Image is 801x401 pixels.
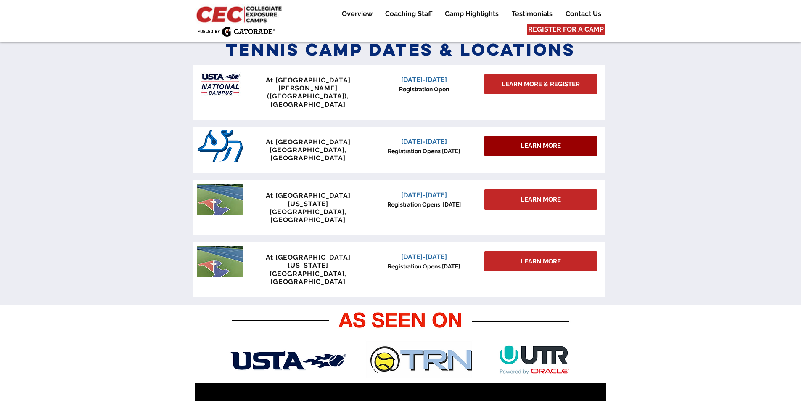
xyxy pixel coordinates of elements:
span: Tennis Camp Dates & Locations [226,39,576,60]
span: At [GEOGRAPHIC_DATA][US_STATE] [266,191,351,207]
p: Testimonials [508,9,557,19]
span: [DATE]-[DATE] [401,76,447,84]
img: USTA Campus image_edited.jpg [197,69,243,100]
a: REGISTER FOR A CAMP [527,24,605,35]
span: At [GEOGRAPHIC_DATA] [266,76,351,84]
a: LEARN MORE & REGISTER [484,74,597,94]
span: Registration Opens [DATE] [388,263,460,270]
a: Contact Us [559,9,607,19]
span: REGISTER FOR A CAMP [528,25,604,34]
span: LEARN MORE [521,141,561,150]
span: [DATE]-[DATE] [401,191,447,199]
span: Registration Open [399,86,449,93]
p: Contact Us [561,9,605,19]
img: penn tennis courts with logo.jpeg [197,184,243,215]
p: Camp Highlights [441,9,503,19]
span: [GEOGRAPHIC_DATA], [GEOGRAPHIC_DATA] [270,270,346,286]
span: [GEOGRAPHIC_DATA], [GEOGRAPHIC_DATA] [270,146,346,162]
a: LEARN MORE [484,251,597,271]
div: LEARN MORE [484,136,597,156]
span: LEARN MORE [521,257,561,266]
span: At [GEOGRAPHIC_DATA] [266,138,351,146]
img: penn tennis courts with logo.jpeg [197,246,243,277]
span: Registration Opens [DATE] [387,201,461,208]
img: As Seen On CEC .png [229,308,572,378]
a: Camp Highlights [439,9,505,19]
span: LEARN MORE & REGISTER [502,80,580,89]
img: Fueled by Gatorade.png [197,27,275,37]
span: Registration Opens [DATE] [388,148,460,154]
p: Coaching Staff [381,9,436,19]
span: [PERSON_NAME] ([GEOGRAPHIC_DATA]), [GEOGRAPHIC_DATA] [267,84,349,108]
img: San_Diego_Toreros_logo.png [197,130,243,162]
a: LEARN MORE [484,189,597,210]
a: Testimonials [505,9,559,19]
a: Overview [336,9,378,19]
img: CEC Logo Primary_edited.jpg [195,4,286,24]
span: [DATE]-[DATE] [401,138,447,146]
span: LEARN MORE [521,195,561,204]
nav: Site [329,9,607,19]
span: [GEOGRAPHIC_DATA], [GEOGRAPHIC_DATA] [270,208,346,224]
a: Coaching Staff [379,9,438,19]
span: At [GEOGRAPHIC_DATA][US_STATE] [266,253,351,269]
span: [DATE]-[DATE] [401,253,447,261]
p: Overview [338,9,377,19]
